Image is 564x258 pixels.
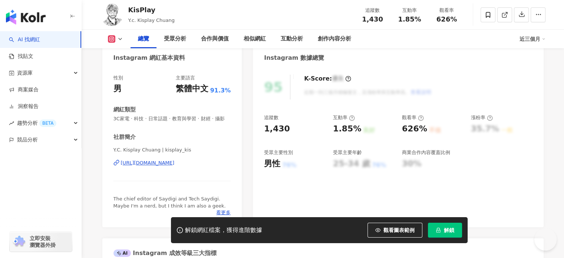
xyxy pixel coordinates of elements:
[398,16,421,23] span: 1.85%
[121,160,175,166] div: [URL][DOMAIN_NAME]
[17,65,33,81] span: 資源庫
[113,106,136,114] div: 網紅類型
[216,209,231,216] span: 看更多
[17,115,56,131] span: 趨勢分析
[100,4,123,26] img: KOL Avatar
[436,16,457,23] span: 626%
[444,227,454,233] span: 解鎖
[113,249,131,257] div: AI
[39,120,56,127] div: BETA
[113,160,231,166] a: [URL][DOMAIN_NAME]
[128,17,175,23] span: Y.c. Kisplay Chuang
[12,236,26,248] img: chrome extension
[138,35,149,43] div: 總覽
[264,123,290,135] div: 1,430
[359,7,387,14] div: 追蹤數
[113,196,226,208] span: The chief editor of Saydigi and Tech Saydigi. Maybe I'm a nerd, but I think I am also a geek.
[113,147,231,153] span: Y.C. Kisplay Chuang | kisplay_kis
[9,103,39,110] a: 洞察報告
[9,36,40,43] a: searchAI 找網紅
[264,158,280,170] div: 男性
[436,228,441,233] span: lock
[402,114,424,121] div: 觀看率
[9,121,14,126] span: rise
[210,86,231,95] span: 91.3%
[9,86,39,94] a: 商案媒合
[128,5,175,14] div: KisPlay
[113,83,122,95] div: 男
[17,131,38,148] span: 競品分析
[281,35,303,43] div: 互動分析
[367,223,422,238] button: 觀看圖表範例
[402,149,450,156] div: 商業合作內容覆蓋比例
[433,7,461,14] div: 觀看率
[10,232,72,252] a: chrome extension立即安裝 瀏覽器外掛
[362,15,383,23] span: 1,430
[264,54,324,62] div: Instagram 數據總覽
[333,114,355,121] div: 互動率
[264,149,293,156] div: 受眾主要性別
[428,223,462,238] button: 解鎖
[396,7,424,14] div: 互動率
[176,75,195,81] div: 主要語言
[6,10,46,25] img: logo
[113,115,231,122] span: 3C家電 · 科技 · 日常話題 · 教育與學習 · 財經 · 攝影
[113,249,217,257] div: Instagram 成效等級三大指標
[333,123,361,135] div: 1.85%
[318,35,351,43] div: 創作內容分析
[164,35,186,43] div: 受眾分析
[244,35,266,43] div: 相似網紅
[402,123,427,135] div: 626%
[304,75,351,83] div: K-Score :
[201,35,229,43] div: 合作與價值
[264,114,278,121] div: 追蹤數
[185,226,262,234] div: 解鎖網紅檔案，獲得進階數據
[383,227,415,233] span: 觀看圖表範例
[113,54,185,62] div: Instagram 網紅基本資料
[520,33,545,45] div: 近三個月
[176,83,208,95] div: 繁體中文
[30,235,56,248] span: 立即安裝 瀏覽器外掛
[471,114,493,121] div: 漲粉率
[9,53,33,60] a: 找貼文
[113,75,123,81] div: 性別
[113,133,136,141] div: 社群簡介
[333,149,362,156] div: 受眾主要年齡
